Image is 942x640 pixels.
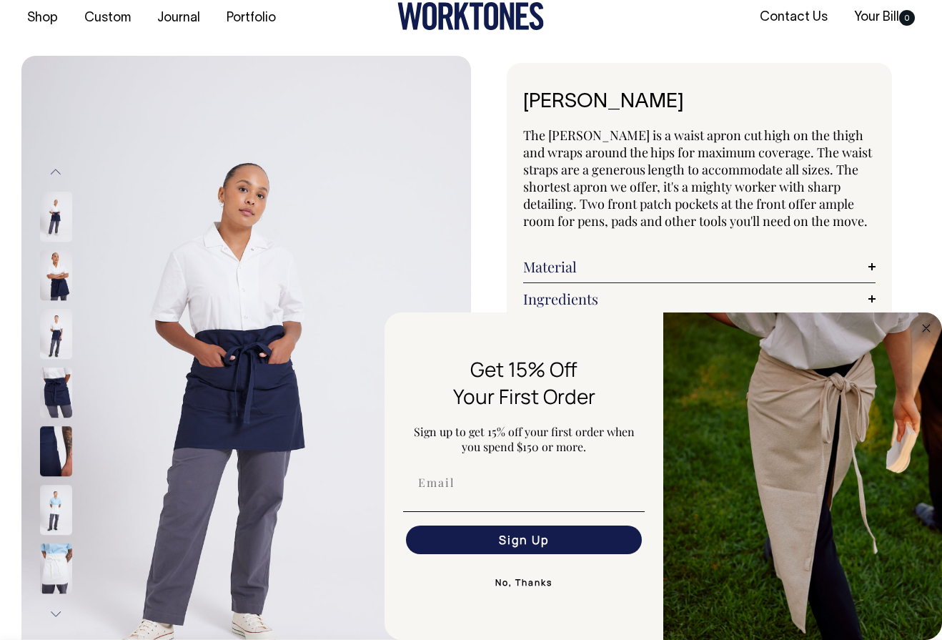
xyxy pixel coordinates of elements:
a: Ingredients [523,290,876,307]
button: Sign Up [406,526,642,554]
img: dark-navy [40,192,72,242]
img: 5e34ad8f-4f05-4173-92a8-ea475ee49ac9.jpeg [663,312,942,640]
a: Custom [79,6,137,30]
span: The [PERSON_NAME] is a waist apron cut high on the thigh and wraps around the hips for maximum co... [523,127,872,230]
img: dark-navy [40,368,72,418]
button: Previous [45,156,66,188]
input: Email [406,468,642,497]
span: Your First Order [453,383,595,410]
span: 0 [899,10,915,26]
img: off-white [40,486,72,536]
a: Your Bill0 [848,6,921,29]
a: Shop [21,6,64,30]
button: No, Thanks [403,568,645,597]
button: Close dialog [918,320,935,337]
a: Journal [152,6,206,30]
a: Contact Us [754,6,833,29]
a: Material [523,258,876,275]
img: off-white [40,544,72,594]
img: dark-navy [40,251,72,301]
span: Sign up to get 15% off your first order when you spend $150 or more. [414,424,635,454]
button: Next [45,599,66,631]
a: Portfolio [221,6,282,30]
span: Get 15% Off [470,355,577,383]
img: underline [403,511,645,512]
img: dark-navy [40,427,72,477]
div: FLYOUT Form [385,312,942,640]
img: dark-navy [40,310,72,360]
h1: [PERSON_NAME] [523,92,876,114]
